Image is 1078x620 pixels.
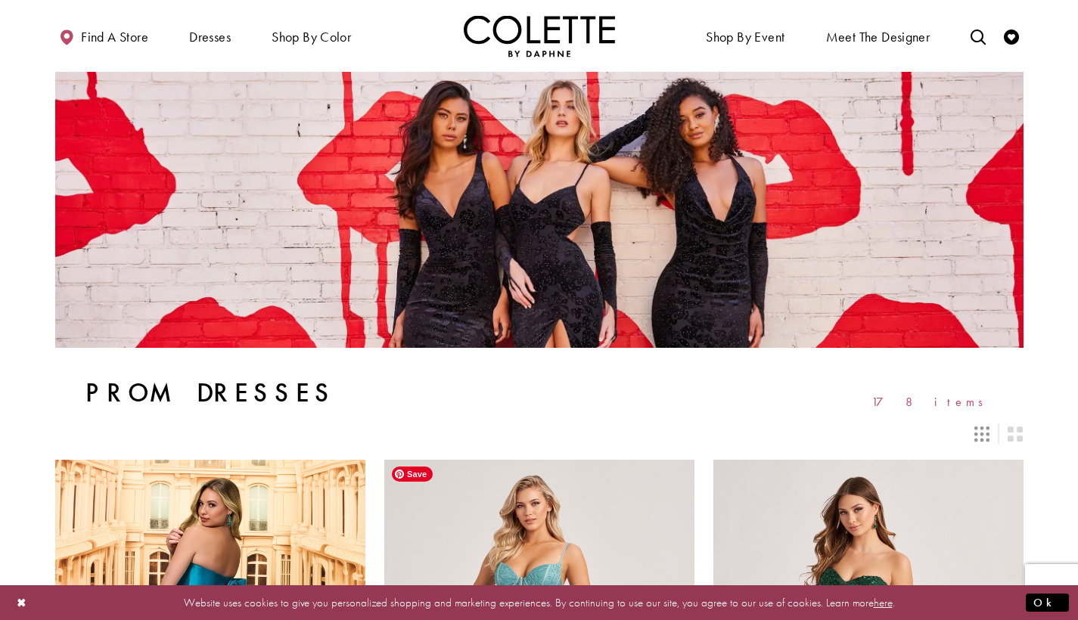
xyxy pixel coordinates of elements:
[1008,426,1023,442] span: Switch layout to 2 columns
[9,589,35,615] button: Close Dialog
[974,426,989,442] span: Switch layout to 3 columns
[874,594,893,609] a: here
[871,395,993,408] span: 178 items
[392,467,433,482] span: Save
[85,378,336,408] h1: Prom Dresses
[46,417,1033,451] div: Layout Controls
[109,592,969,612] p: Website uses cookies to give you personalized shopping and marketing experiences. By continuing t...
[1026,593,1069,612] button: Submit Dialog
